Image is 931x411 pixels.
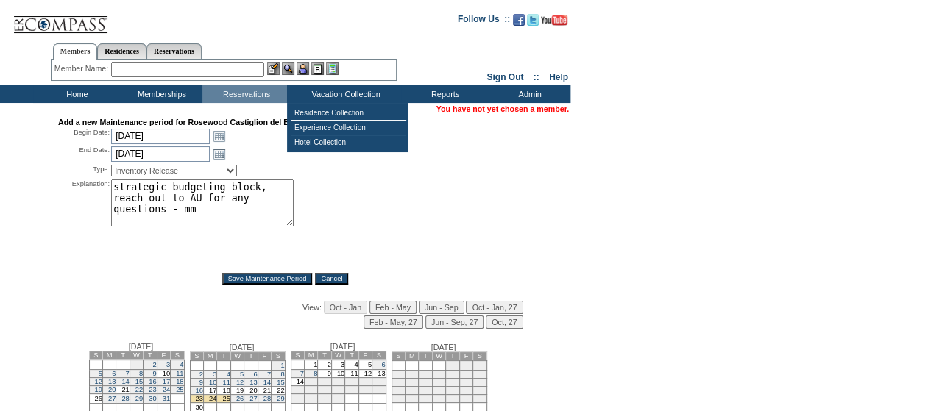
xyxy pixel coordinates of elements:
td: 24 [203,395,216,403]
td: 9 [318,370,331,378]
a: Reservations [146,43,202,59]
a: 8 [280,371,284,378]
td: T [318,351,331,360]
a: Follow us on Twitter [527,18,539,27]
input: Jun - Sep, 27 [425,315,484,329]
a: 29 [135,395,143,402]
td: 3 [473,361,486,371]
input: Oct - Jan [324,301,367,314]
a: 4 [180,361,183,368]
a: Open the calendar popup. [211,128,227,144]
td: 16 [459,379,472,387]
a: Help [549,72,568,82]
a: 3 [213,371,216,378]
a: 13 [108,378,116,385]
a: 16 [196,387,203,394]
img: Become our fan on Facebook [513,14,525,26]
td: 22 [304,386,317,394]
td: 3 [331,360,344,370]
td: 14 [291,378,304,386]
a: 2 [152,361,156,368]
td: 7 [432,371,445,379]
img: View [282,62,294,75]
a: 7 [300,370,304,377]
a: 15 [135,378,143,385]
td: Reports [401,85,486,103]
td: 30 [459,395,472,403]
div: Type: [58,165,110,176]
td: 15 [446,379,459,387]
td: 9 [459,371,472,379]
td: 25 [345,386,358,394]
a: 27 [108,395,116,402]
input: Feb - May, 27 [364,315,423,329]
td: 5 [405,371,418,379]
td: 17 [203,387,216,395]
td: 26 [358,386,372,394]
a: 7 [126,370,130,377]
td: 16 [318,378,331,386]
td: 27 [372,386,386,394]
td: T [217,352,230,360]
div: Explanation: [58,179,110,262]
td: T [446,352,459,360]
td: Admin [486,85,570,103]
td: Hotel Collection [291,135,406,149]
a: 5 [99,370,102,377]
td: 26 [89,394,102,404]
td: 4 [392,371,405,379]
td: 31 [331,394,344,404]
td: 18 [217,387,230,395]
td: 2 [459,361,472,371]
td: T [116,351,130,360]
td: 29 [446,395,459,403]
td: S [190,352,203,360]
span: [DATE] [330,342,355,351]
img: Follow us on Twitter [527,14,539,26]
a: 8 [139,370,143,377]
td: M [405,352,418,360]
img: Compass Home [13,4,108,34]
td: Residence Collection [291,106,406,121]
td: Memberships [118,85,202,103]
div: End Date: [58,146,110,162]
td: 28 [432,395,445,403]
a: 17 [163,378,170,385]
img: Subscribe to our YouTube Channel [541,15,567,26]
td: M [304,351,317,360]
td: W [130,351,143,360]
td: 29 [304,394,317,404]
td: 1 [304,360,317,370]
td: 5 [358,360,372,370]
a: 30 [149,395,156,402]
td: 4 [345,360,358,370]
a: 18 [176,378,183,385]
input: Save Maintenance Period [222,273,313,285]
td: 21 [258,387,271,395]
a: 5 [240,371,244,378]
td: 20 [372,378,386,386]
a: Subscribe to our YouTube Channel [541,18,567,27]
input: Jun - Sep [419,301,464,314]
div: Begin Date: [58,128,110,144]
td: 1 [130,360,143,370]
td: 18 [345,378,358,386]
a: 12 [95,378,102,385]
a: 6 [381,361,385,368]
td: 20 [419,387,432,395]
a: 25 [176,386,183,393]
a: 10 [209,379,216,386]
td: 31 [473,395,486,403]
td: S [89,351,102,360]
td: 13 [372,370,386,378]
a: 6 [253,371,257,378]
span: [DATE] [129,342,154,351]
td: 27 [419,395,432,403]
td: S [272,352,285,360]
td: Reservations [202,85,287,103]
td: 10 [473,371,486,379]
td: 18 [392,387,405,395]
a: 20 [108,386,116,393]
a: Become our fan on Facebook [513,18,525,27]
td: 8 [446,371,459,379]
